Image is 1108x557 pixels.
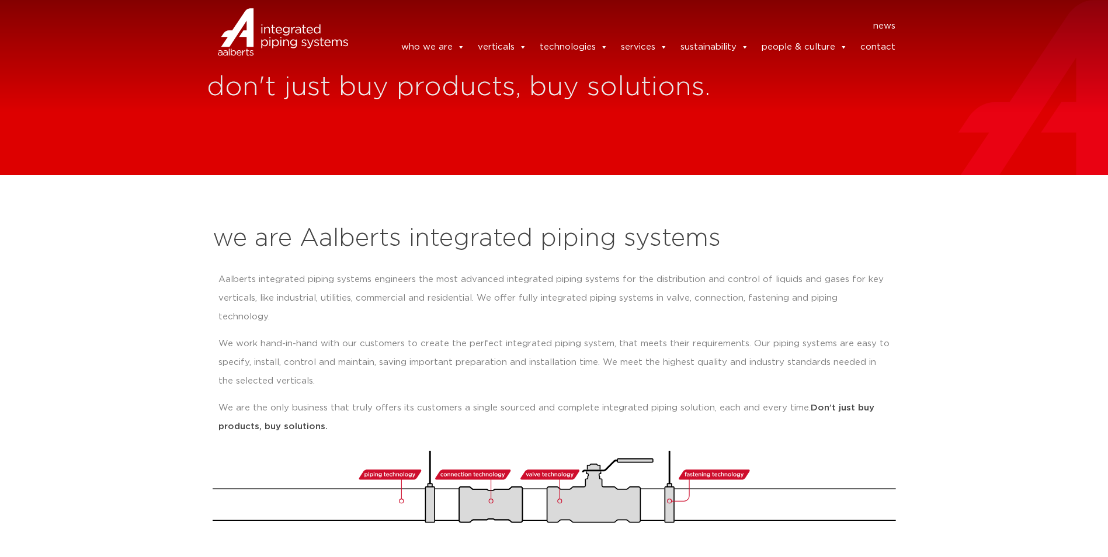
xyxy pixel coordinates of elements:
p: Aalberts integrated piping systems engineers the most advanced integrated piping systems for the ... [218,270,890,326]
a: contact [860,36,895,59]
a: sustainability [680,36,749,59]
a: verticals [478,36,527,59]
p: We are the only business that truly offers its customers a single sourced and complete integrated... [218,399,890,436]
p: We work hand-in-hand with our customers to create the perfect integrated piping system, that meet... [218,335,890,391]
a: people & culture [762,36,848,59]
h2: we are Aalberts integrated piping systems [213,225,896,253]
a: technologies [540,36,608,59]
a: services [621,36,668,59]
a: who we are [401,36,465,59]
a: news [873,17,895,36]
nav: Menu [366,17,896,36]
